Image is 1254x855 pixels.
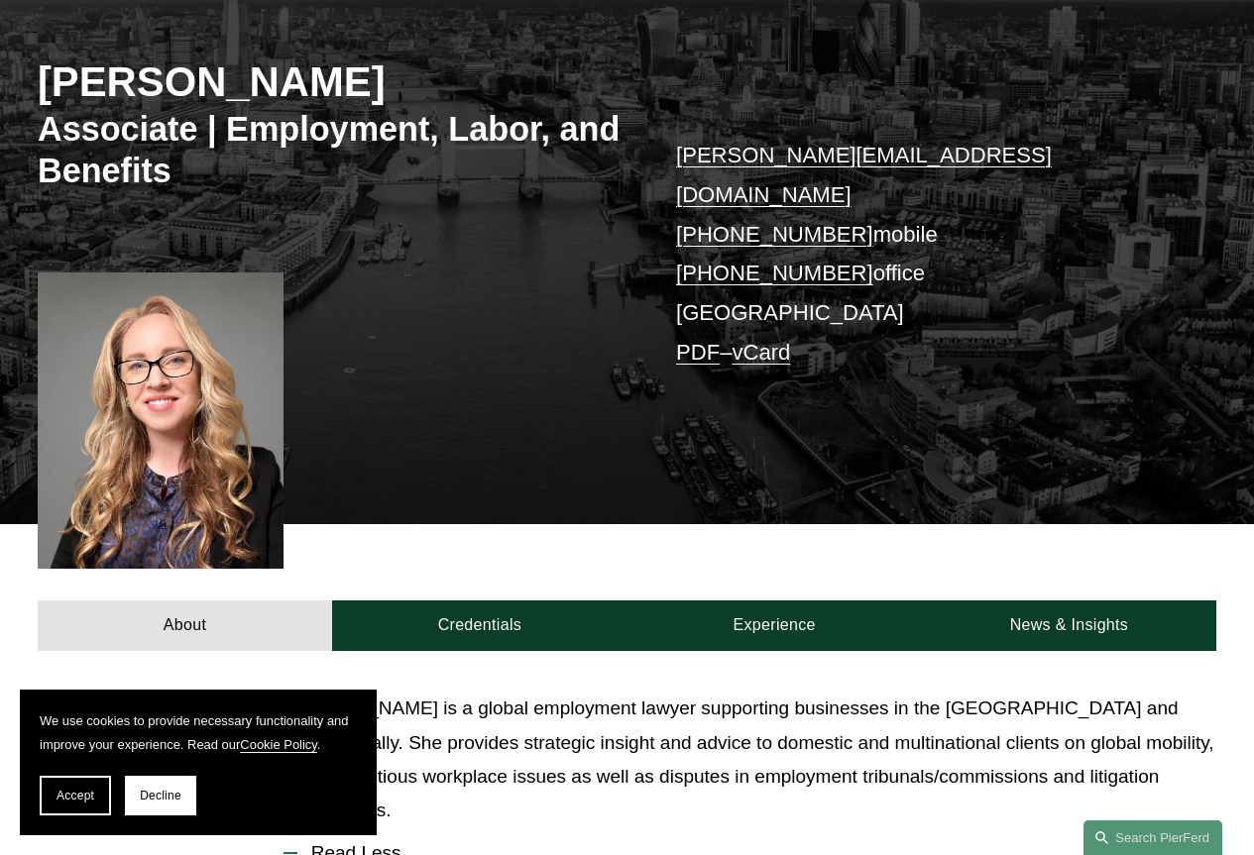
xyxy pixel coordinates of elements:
[676,136,1167,372] p: mobile office [GEOGRAPHIC_DATA] –
[38,600,332,651] a: About
[627,600,922,651] a: Experience
[732,340,790,365] a: vCard
[40,776,111,815] button: Accept
[38,57,627,108] h2: [PERSON_NAME]
[140,789,181,802] span: Decline
[20,690,377,835] section: Cookie banner
[1083,820,1222,855] a: Search this site
[38,108,627,192] h3: Associate | Employment, Labor, and Benefits
[676,143,1052,207] a: [PERSON_NAME][EMAIL_ADDRESS][DOMAIN_NAME]
[40,709,357,756] p: We use cookies to provide necessary functionality and improve your experience. Read our .
[676,222,873,247] a: [PHONE_NUMBER]
[57,789,94,802] span: Accept
[922,600,1216,651] a: News & Insights
[332,600,627,651] a: Credentials
[125,776,196,815] button: Decline
[240,737,317,752] a: Cookie Policy
[676,340,720,365] a: PDF
[284,692,1216,827] p: [PERSON_NAME] is a global employment lawyer supporting businesses in the [GEOGRAPHIC_DATA] and in...
[676,261,873,285] a: [PHONE_NUMBER]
